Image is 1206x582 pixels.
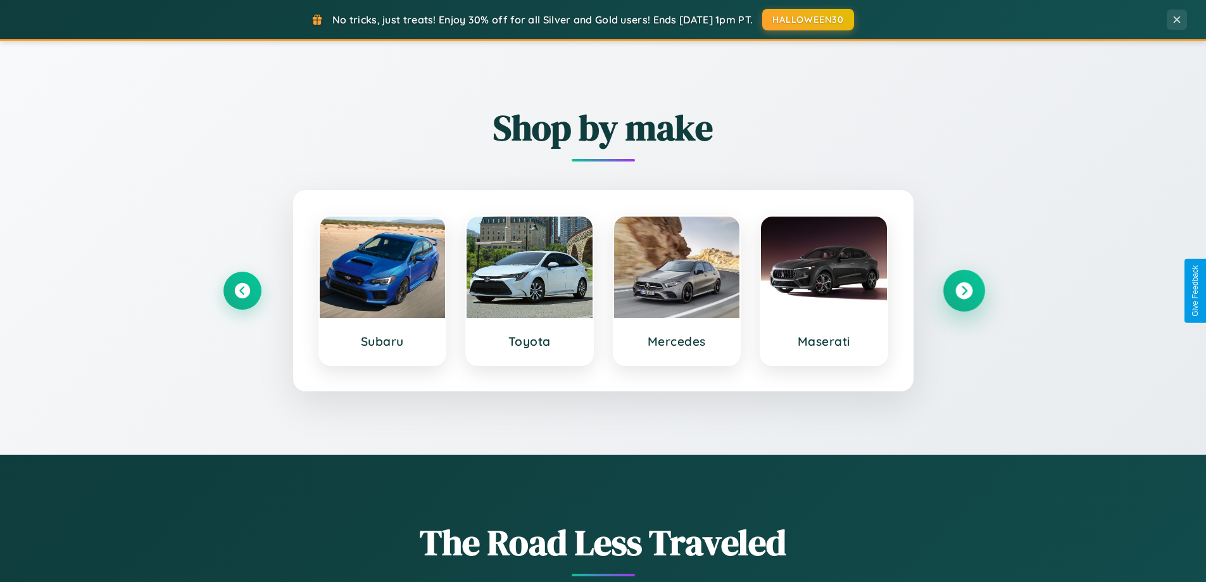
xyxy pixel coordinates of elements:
h3: Maserati [774,334,874,349]
h3: Subaru [332,334,433,349]
h3: Mercedes [627,334,727,349]
span: No tricks, just treats! Enjoy 30% off for all Silver and Gold users! Ends [DATE] 1pm PT. [332,13,753,26]
h3: Toyota [479,334,580,349]
h1: The Road Less Traveled [223,518,983,567]
button: HALLOWEEN30 [762,9,854,30]
div: Give Feedback [1191,265,1200,317]
h2: Shop by make [223,103,983,152]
